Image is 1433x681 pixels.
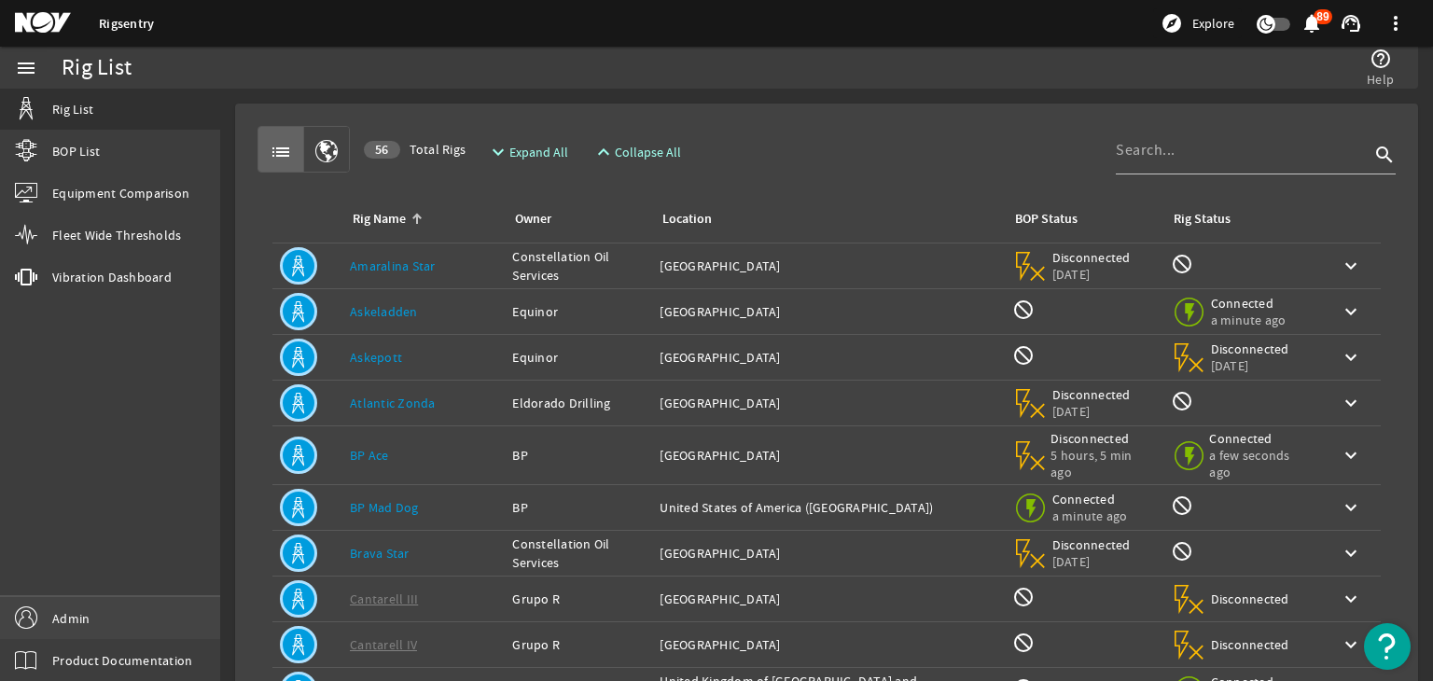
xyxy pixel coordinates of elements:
mat-icon: vibration [15,266,37,288]
div: [GEOGRAPHIC_DATA] [660,394,996,412]
mat-icon: Rig Monitoring not available for this rig [1171,253,1193,275]
div: Equinor [512,348,645,367]
div: Owner [512,209,637,229]
mat-icon: keyboard_arrow_down [1340,633,1362,656]
span: Disconnected [1211,340,1290,357]
a: Amaralina Star [350,257,436,274]
mat-icon: notifications [1301,12,1323,35]
mat-icon: list [270,141,292,163]
mat-icon: keyboard_arrow_down [1340,542,1362,564]
span: [DATE] [1052,266,1132,283]
div: Grupo R [512,590,645,608]
div: Constellation Oil Services [512,247,645,285]
span: Disconnected [1050,430,1152,447]
a: Rigsentry [99,15,154,33]
mat-icon: keyboard_arrow_down [1340,346,1362,368]
div: Location [662,209,712,229]
mat-icon: Rig Monitoring not available for this rig [1171,540,1193,563]
div: [GEOGRAPHIC_DATA] [660,635,996,654]
div: Grupo R [512,635,645,654]
mat-icon: BOP Monitoring not available for this rig [1012,632,1035,654]
div: [GEOGRAPHIC_DATA] [660,302,996,321]
a: Askepott [350,349,402,366]
mat-icon: keyboard_arrow_down [1340,588,1362,610]
span: Total Rigs [364,140,466,159]
mat-icon: menu [15,57,37,79]
span: Product Documentation [52,651,192,670]
span: Admin [52,609,90,628]
mat-icon: keyboard_arrow_down [1340,300,1362,323]
mat-icon: BOP Monitoring not available for this rig [1012,586,1035,608]
div: [GEOGRAPHIC_DATA] [660,544,996,563]
mat-icon: keyboard_arrow_down [1340,496,1362,519]
mat-icon: BOP Monitoring not available for this rig [1012,344,1035,367]
div: [GEOGRAPHIC_DATA] [660,590,996,608]
span: [DATE] [1052,553,1132,570]
mat-icon: BOP Monitoring not available for this rig [1012,299,1035,321]
a: BP Ace [350,447,389,464]
span: Collapse All [615,143,681,161]
span: [DATE] [1211,357,1290,374]
div: Rig Name [353,209,406,229]
mat-icon: Rig Monitoring not available for this rig [1171,494,1193,517]
mat-icon: keyboard_arrow_down [1340,392,1362,414]
span: Equipment Comparison [52,184,189,202]
button: Open Resource Center [1364,623,1411,670]
span: Disconnected [1052,536,1132,553]
button: Explore [1153,8,1242,38]
mat-icon: explore [1161,12,1183,35]
mat-icon: help_outline [1370,48,1392,70]
span: Rig List [52,100,93,118]
div: Owner [515,209,551,229]
div: BP [512,446,645,465]
mat-icon: expand_more [487,141,502,163]
span: Disconnected [1211,591,1290,607]
span: 5 hours, 5 min ago [1050,447,1152,480]
input: Search... [1116,139,1370,161]
span: a minute ago [1211,312,1290,328]
a: Cantarell IV [350,636,417,653]
span: BOP List [52,142,100,160]
button: Expand All [480,135,576,169]
span: Disconnected [1052,249,1132,266]
div: [GEOGRAPHIC_DATA] [660,257,996,275]
div: Eldorado Drilling [512,394,645,412]
span: Explore [1192,14,1234,33]
a: BP Mad Dog [350,499,419,516]
div: Rig List [62,59,132,77]
div: BP [512,498,645,517]
a: Brava Star [350,545,410,562]
span: [DATE] [1052,403,1132,420]
span: a few seconds ago [1209,447,1310,480]
mat-icon: expand_less [592,141,607,163]
div: United States of America ([GEOGRAPHIC_DATA]) [660,498,996,517]
div: [GEOGRAPHIC_DATA] [660,446,996,465]
span: Expand All [509,143,568,161]
a: Cantarell III [350,591,418,607]
div: Rig Status [1174,209,1231,229]
div: 56 [364,141,400,159]
mat-icon: support_agent [1340,12,1362,35]
mat-icon: keyboard_arrow_down [1340,444,1362,466]
div: Constellation Oil Services [512,535,645,572]
button: 89 [1301,14,1321,34]
span: Disconnected [1052,386,1132,403]
a: Atlantic Zonda [350,395,436,411]
span: Vibration Dashboard [52,268,172,286]
div: Location [660,209,989,229]
div: BOP Status [1015,209,1078,229]
span: Connected [1052,491,1132,507]
i: search [1373,144,1396,166]
div: Equinor [512,302,645,321]
span: Fleet Wide Thresholds [52,226,181,244]
mat-icon: Rig Monitoring not available for this rig [1171,390,1193,412]
span: Connected [1211,295,1290,312]
button: more_vert [1373,1,1418,46]
div: Rig Name [350,209,490,229]
span: Help [1367,70,1394,89]
span: Connected [1209,430,1310,447]
span: a minute ago [1052,507,1132,524]
div: [GEOGRAPHIC_DATA] [660,348,996,367]
a: Askeladden [350,303,418,320]
span: Disconnected [1211,636,1290,653]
